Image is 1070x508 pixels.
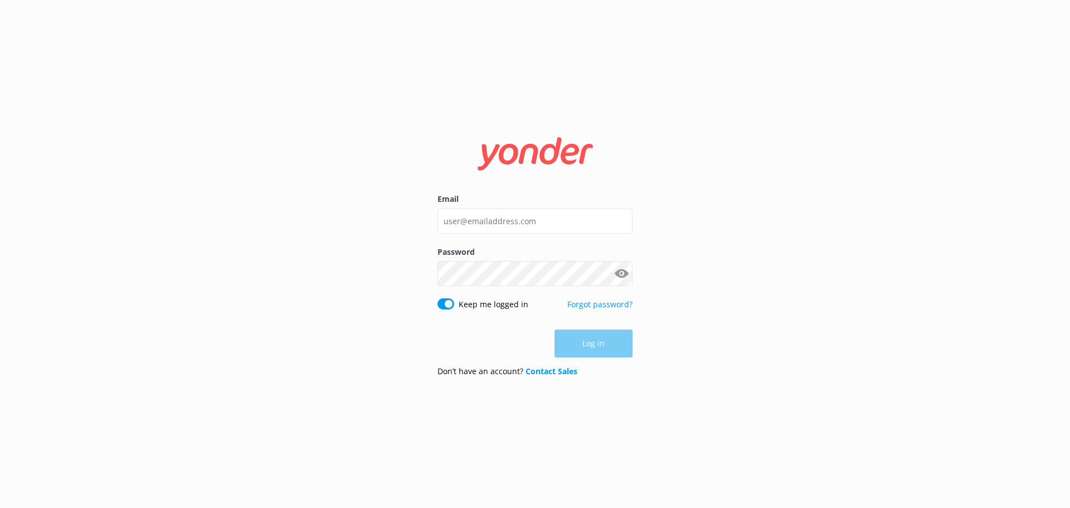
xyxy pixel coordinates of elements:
[610,263,633,285] button: Show password
[437,365,577,378] p: Don’t have an account?
[437,209,633,234] input: user@emailaddress.com
[567,299,633,309] a: Forgot password?
[437,246,633,258] label: Password
[526,366,577,376] a: Contact Sales
[437,193,633,205] label: Email
[459,298,528,311] label: Keep me logged in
